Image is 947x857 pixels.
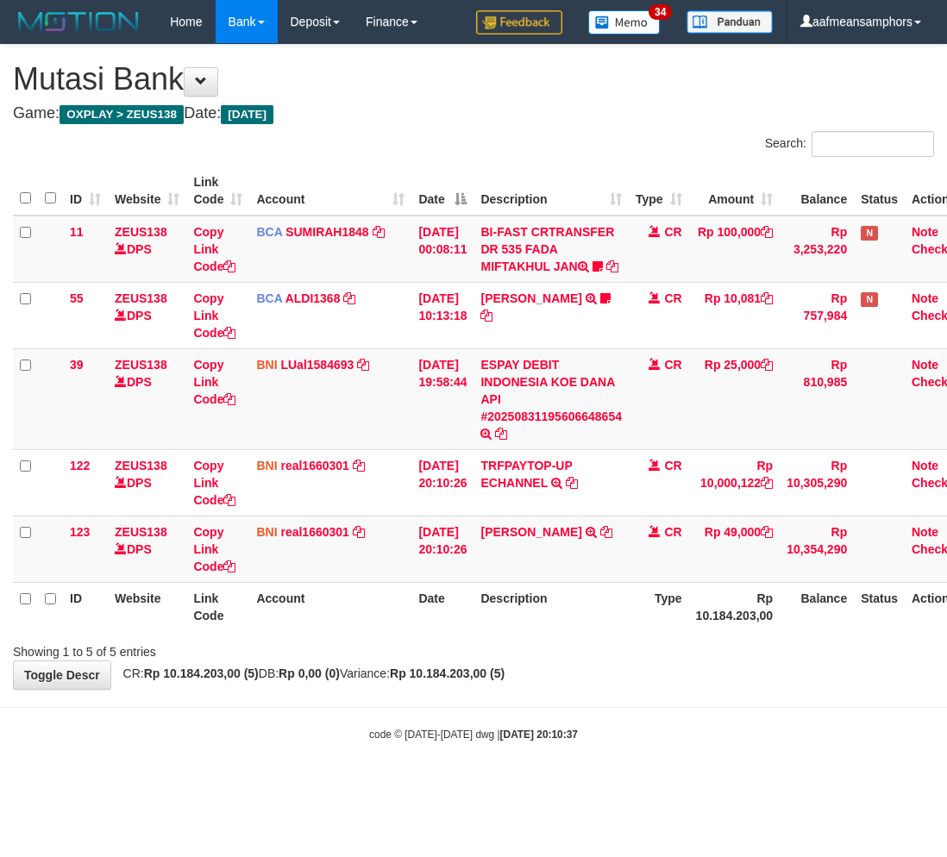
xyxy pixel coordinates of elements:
span: [DATE] [221,105,273,124]
a: Note [912,358,938,372]
img: Feedback.jpg [476,10,562,34]
td: [DATE] 20:10:26 [411,449,473,516]
a: ZEUS138 [115,525,167,539]
span: Has Note [861,226,878,241]
td: Rp 757,984 [780,282,854,348]
span: 34 [649,4,672,20]
span: OXPLAY > ZEUS138 [60,105,184,124]
th: Balance [780,166,854,216]
a: SUMIRAH1848 [285,225,368,239]
strong: Rp 0,00 (0) [279,666,340,680]
td: [DATE] 19:58:44 [411,348,473,449]
a: Copy Rp 25,000 to clipboard [761,358,773,372]
td: Rp 49,000 [689,516,781,582]
a: real1660301 [280,459,348,472]
a: [PERSON_NAME] [480,291,581,305]
a: Copy Rp 100,000 to clipboard [761,225,773,239]
td: BI-FAST CRTRANSFER DR 535 FADA MIFTAKHUL JAN [473,216,629,283]
td: Rp 10,305,290 [780,449,854,516]
a: Copy SANDI PERMANA to clipboard [600,525,612,539]
a: Copy Link Code [193,291,235,340]
span: CR [664,358,681,372]
a: Copy ALDI1368 to clipboard [343,291,355,305]
a: Copy Link Code [193,525,235,573]
th: Description [473,582,629,631]
th: Account [249,582,411,631]
span: CR [664,525,681,539]
span: BCA [256,225,282,239]
td: DPS [108,516,186,582]
td: Rp 10,081 [689,282,781,348]
th: Date: activate to sort column descending [411,166,473,216]
th: Date [411,582,473,631]
th: Website: activate to sort column ascending [108,166,186,216]
th: ID: activate to sort column ascending [63,166,108,216]
a: Copy FERLANDA EFRILIDIT to clipboard [480,309,492,322]
a: ESPAY DEBIT INDONESIA KOE DANA API #20250831195606648654 [480,358,622,423]
a: Copy TRFPAYTOP-UP ECHANNEL to clipboard [566,476,578,490]
th: Link Code [186,582,249,631]
a: Note [912,459,938,472]
span: BNI [256,358,277,372]
td: [DATE] 10:13:18 [411,282,473,348]
th: Balance [780,582,854,631]
span: CR [664,459,681,472]
th: Type: activate to sort column ascending [629,166,689,216]
a: Copy BI-FAST CRTRANSFER DR 535 FADA MIFTAKHUL JAN to clipboard [606,260,618,273]
a: Copy Link Code [193,358,235,406]
td: Rp 10,354,290 [780,516,854,582]
a: LUal1584693 [280,358,354,372]
th: Type [629,582,689,631]
input: Search: [812,131,934,157]
strong: Rp 10.184.203,00 (5) [390,666,505,680]
span: Has Note [861,292,878,307]
a: Copy Rp 10,081 to clipboard [761,291,773,305]
img: Button%20Memo.svg [588,10,661,34]
a: Copy real1660301 to clipboard [353,459,365,472]
span: 11 [70,225,84,239]
label: Search: [765,131,934,157]
a: TRFPAYTOP-UP ECHANNEL [480,459,572,490]
a: Copy ESPAY DEBIT INDONESIA KOE DANA API #20250831195606648654 to clipboard [495,427,507,441]
span: BCA [256,291,282,305]
a: Copy Rp 49,000 to clipboard [761,525,773,539]
td: DPS [108,216,186,283]
span: BNI [256,525,277,539]
a: [PERSON_NAME] [480,525,581,539]
a: ZEUS138 [115,358,167,372]
td: [DATE] 20:10:26 [411,516,473,582]
span: CR: DB: Variance: [115,666,505,680]
td: Rp 100,000 [689,216,781,283]
a: Note [912,225,938,239]
td: Rp 10,000,122 [689,449,781,516]
a: Note [912,291,938,305]
td: Rp 3,253,220 [780,216,854,283]
a: ALDI1368 [285,291,341,305]
th: Link Code: activate to sort column ascending [186,166,249,216]
strong: Rp 10.184.203,00 (5) [144,666,259,680]
a: Toggle Descr [13,660,111,690]
span: 39 [70,358,84,372]
img: panduan.png [687,10,773,34]
th: Account: activate to sort column ascending [249,166,411,216]
th: Description: activate to sort column ascending [473,166,629,216]
a: real1660301 [280,525,348,539]
div: Showing 1 to 5 of 5 entries [13,636,382,660]
h1: Mutasi Bank [13,62,934,97]
td: Rp 810,985 [780,348,854,449]
td: DPS [108,449,186,516]
span: 55 [70,291,84,305]
img: MOTION_logo.png [13,9,144,34]
th: Amount: activate to sort column ascending [689,166,781,216]
span: CR [664,291,681,305]
a: Copy LUal1584693 to clipboard [357,358,369,372]
th: Rp 10.184.203,00 [689,582,781,631]
th: Status [854,166,905,216]
td: DPS [108,348,186,449]
td: DPS [108,282,186,348]
td: Rp 25,000 [689,348,781,449]
a: ZEUS138 [115,459,167,472]
td: [DATE] 00:08:11 [411,216,473,283]
a: ZEUS138 [115,291,167,305]
span: BNI [256,459,277,472]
